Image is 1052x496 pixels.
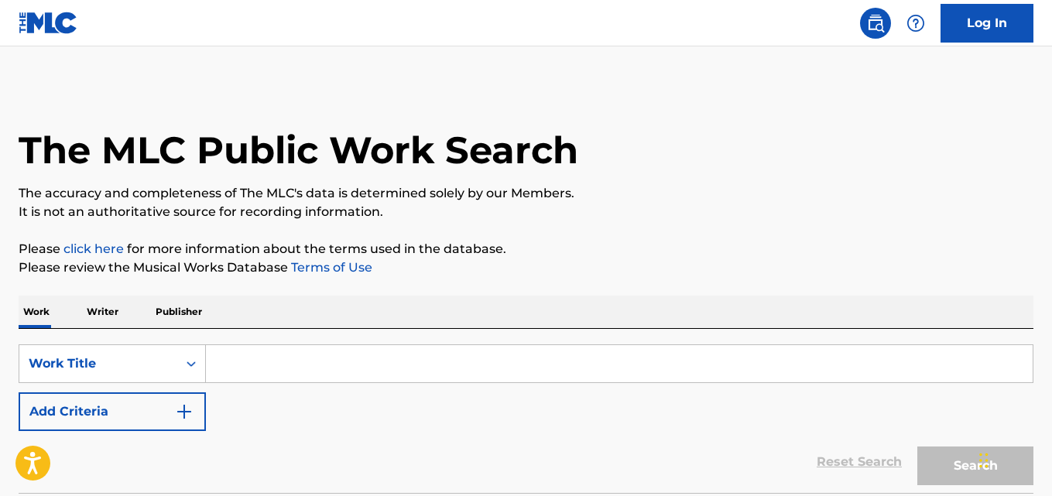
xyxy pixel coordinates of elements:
[288,260,372,275] a: Terms of Use
[82,296,123,328] p: Writer
[63,241,124,256] a: click here
[860,8,891,39] a: Public Search
[941,4,1033,43] a: Log In
[151,296,207,328] p: Publisher
[975,422,1052,496] iframe: Chat Widget
[900,8,931,39] div: Help
[175,402,194,421] img: 9d2ae6d4665cec9f34b9.svg
[979,437,989,484] div: Drag
[19,12,78,34] img: MLC Logo
[19,258,1033,277] p: Please review the Musical Works Database
[19,184,1033,203] p: The accuracy and completeness of The MLC's data is determined solely by our Members.
[19,392,206,431] button: Add Criteria
[906,14,925,32] img: help
[29,354,168,373] div: Work Title
[19,344,1033,493] form: Search Form
[19,296,54,328] p: Work
[19,127,578,173] h1: The MLC Public Work Search
[19,240,1033,258] p: Please for more information about the terms used in the database.
[19,203,1033,221] p: It is not an authoritative source for recording information.
[866,14,885,32] img: search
